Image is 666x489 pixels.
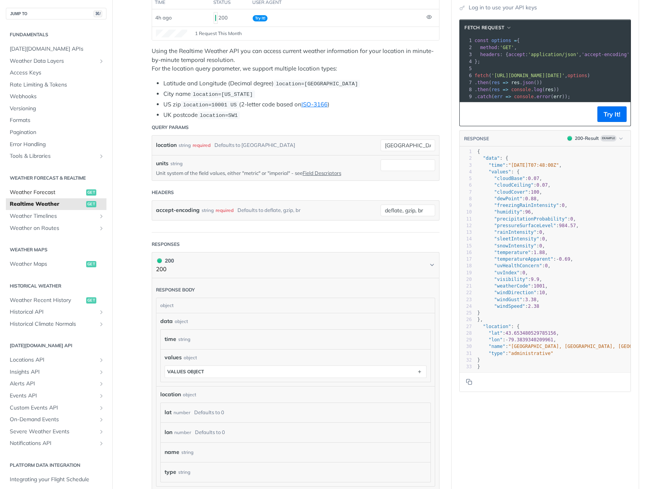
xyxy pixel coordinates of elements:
[10,57,96,65] span: Weather Data Layers
[539,290,545,295] span: 10
[98,225,105,231] button: Show subpages for Weather on Routes
[160,317,173,325] span: data
[10,380,96,388] span: Alerts API
[301,101,328,108] a: ISO-3166
[10,93,105,101] span: Webhooks
[98,369,105,375] button: Show subpages for Insights API
[175,318,188,325] div: object
[193,92,253,97] span: location=[US_STATE]
[460,162,472,169] div: 3
[460,72,473,79] div: 6
[494,189,528,195] span: "cloudCover"
[165,366,426,378] button: values object
[545,87,554,92] span: res
[460,182,472,189] div: 6
[165,334,176,345] label: time
[460,263,472,269] div: 18
[6,150,106,162] a: Tools & LibrariesShow subpages for Tools & Libraries
[475,38,489,43] span: const
[98,405,105,411] button: Show subpages for Custom Events API
[489,330,503,336] span: "lat"
[477,203,567,208] span: : ,
[539,229,542,235] span: 0
[10,428,96,436] span: Severe Weather Events
[460,330,472,337] div: 28
[563,134,627,142] button: 200200-ResultExample
[98,309,105,315] button: Show subpages for Historical API
[6,8,106,19] button: JUMP TO⌘/
[477,94,491,99] span: catch
[475,73,489,78] span: fetch
[559,256,570,262] span: 0.69
[477,297,539,302] span: : ,
[570,216,573,222] span: 0
[528,304,539,309] span: 2.38
[253,15,267,21] span: Try It!
[460,169,472,175] div: 4
[494,256,553,262] span: "temperatureApparent"
[567,73,587,78] span: options
[494,297,522,302] span: "windGust"
[10,392,96,400] span: Events API
[156,298,433,313] div: object
[477,169,519,175] span: : {
[6,115,106,126] a: Formats
[514,94,534,99] span: console
[462,24,514,32] button: fetch Request
[163,100,439,109] li: US zip (2-letter code based on )
[276,81,358,87] span: location=[GEOGRAPHIC_DATA]
[156,169,369,177] p: Unit system of the field values, either "metric" or "imperial" - see
[163,111,439,120] li: UK postcode
[10,476,105,484] span: Integrating your Flight Schedule
[86,261,96,267] span: get
[460,236,472,242] div: 14
[460,283,472,290] div: 21
[98,429,105,435] button: Show subpages for Severe Weather Events
[505,337,508,342] span: -
[6,187,106,198] a: Weather Forecastget
[6,318,106,330] a: Historical Climate NormalsShow subpages for Historical Climate Normals
[477,277,542,282] span: : ,
[460,337,472,343] div: 29
[480,52,500,57] span: headers
[464,108,475,120] button: Copy to clipboard
[460,37,473,44] div: 1
[303,170,341,176] a: Field Descriptors
[489,337,503,342] span: "lon"
[464,135,489,143] button: RESPONSE
[534,87,542,92] span: log
[506,94,511,99] span: =>
[195,30,242,37] span: 1 Request This Month
[429,262,435,268] svg: Chevron
[10,141,105,148] span: Error Handling
[494,196,522,201] span: "dewPoint"
[6,342,106,349] h2: [DATE][DOMAIN_NAME] API
[494,277,528,282] span: "visibility"
[98,357,105,363] button: Show subpages for Locations API
[460,86,473,93] div: 8
[10,105,105,113] span: Versioning
[179,139,191,151] div: string
[600,135,616,141] span: Example
[10,212,96,220] span: Weather Timelines
[494,216,567,222] span: "precipitationProbability"
[6,306,106,318] a: Historical APIShow subpages for Historical API
[505,330,556,336] span: 43.653480529785156
[477,243,545,249] span: : ,
[475,87,559,92] span: . ( . ( ))
[10,117,105,124] span: Formats
[494,250,531,255] span: "temperature"
[86,297,96,304] span: get
[86,201,96,207] span: get
[6,282,106,290] h2: Historical Weather
[531,277,539,282] span: 9.9
[165,427,172,438] label: lon
[98,58,105,64] button: Show subpages for Weather Data Layers
[6,246,106,253] h2: Weather Maps
[98,393,105,399] button: Show subpages for Events API
[460,216,472,222] div: 11
[539,243,542,249] span: 0
[494,209,522,215] span: "humidity"
[157,258,162,263] span: 200
[6,402,106,414] a: Custom Events APIShow subpages for Custom Events API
